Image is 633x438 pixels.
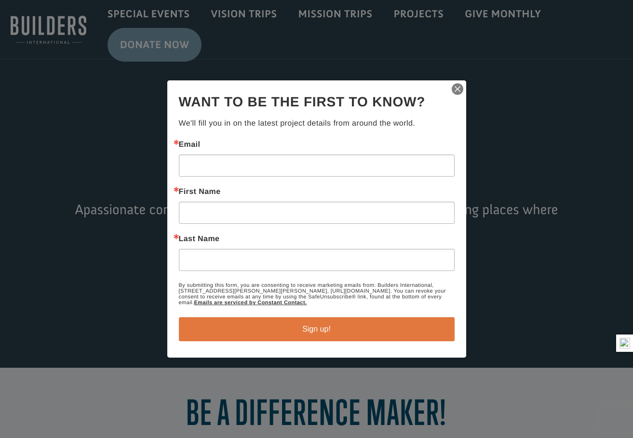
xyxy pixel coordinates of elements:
span: [PERSON_NAME] , [GEOGRAPHIC_DATA] [26,39,130,45]
strong: [GEOGRAPHIC_DATA]: Restoration [DEMOGRAPHIC_DATA] [23,29,181,37]
label: Last Name [179,235,455,243]
button: Sign up! [179,317,455,341]
div: [PERSON_NAME] donated $100 [17,10,133,29]
a: Emails are serviced by Constant Contact. [194,300,307,306]
img: ctct-close-x.svg [451,82,464,96]
h2: Want to be the first to know? [179,92,455,112]
p: We'll fill you in on the latest project details from around the world. [179,118,455,129]
div: to [17,30,133,37]
img: US.png [17,39,24,45]
img: emoji balloon [17,20,25,28]
label: First Name [179,188,455,196]
label: Email [179,141,455,149]
p: By submitting this form, you are consenting to receive marketing emails from: Builders Internatio... [179,283,455,306]
button: Donate [136,19,179,37]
